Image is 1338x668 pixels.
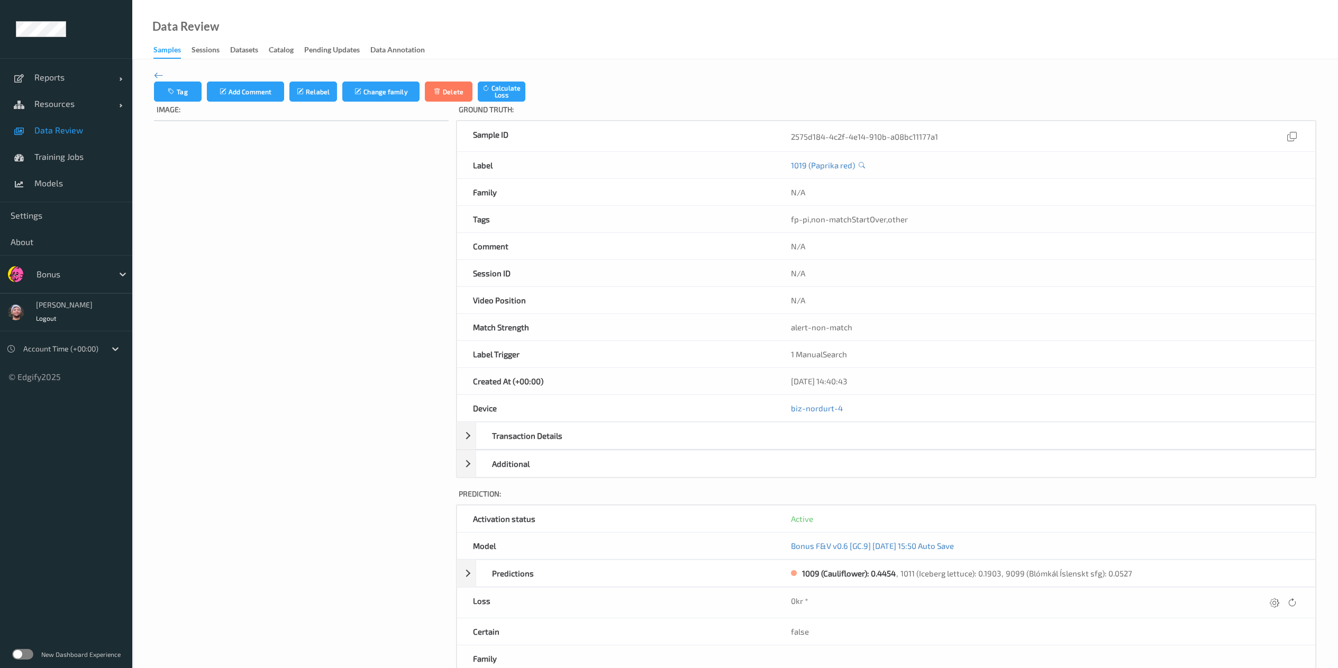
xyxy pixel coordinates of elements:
div: Video Position [457,287,775,313]
div: , [896,568,900,579]
div: Transaction Details [476,422,787,449]
a: Catalog [269,43,304,58]
button: Delete [425,82,472,102]
div: Catalog [269,44,294,58]
div: Tags [457,206,775,232]
div: Data Annotation [370,44,425,58]
label: Ground Truth : [456,102,1316,120]
div: 1009 (Cauliflower): 0.4454 [802,568,896,579]
span: other [888,214,908,224]
div: Certain [457,618,775,645]
div: Predictions1009 (Cauliflower): 0.4454,1011 (Iceberg lettuce): 0.1903,9099 (Blómkál Íslenskt sfg):... [457,559,1316,587]
div: Device [457,395,775,421]
button: Change family [342,82,420,102]
button: Relabel [289,82,337,102]
div: Additional [476,450,787,477]
div: 2575d184-4c2f-4e14-910b-a08bc11177a1 [791,129,1299,143]
div: , [1001,568,1006,579]
a: 1019 (Paprika red) [791,160,855,170]
div: 9099 (Blómkál Íslenskt sfg): 0.0527 [1006,568,1132,579]
div: Activation status [457,505,775,532]
div: false [775,618,1315,645]
div: N/A [775,179,1315,205]
a: biz-nordurt-4 [791,403,843,413]
button: Calculate Loss [478,82,525,102]
div: Match Strength [457,314,775,340]
div: Sessions [192,44,220,58]
label: Prediction: [456,486,1316,504]
div: N/A [775,287,1315,313]
div: Label Trigger [457,341,775,367]
div: Label [457,152,775,178]
a: Pending Updates [304,43,370,58]
div: Sample ID [457,121,775,151]
span: fp-pi [791,214,809,224]
div: Loss [457,588,775,618]
span: , , [791,214,908,224]
a: Samples [153,43,192,59]
div: N/A [775,260,1315,286]
div: Model [457,532,775,559]
div: Datasets [230,44,258,58]
div: Active [791,513,1299,524]
div: 1011 (Iceberg lettuce): 0.1903 [900,568,1001,579]
div: Comment [457,233,775,259]
div: 1 ManualSearch [775,341,1315,367]
label: Image: [154,102,449,120]
div: [DATE] 14:40:43 [775,368,1315,394]
div: Predictions [476,560,787,586]
span: non-matchStartOver [811,214,886,224]
div: Session ID [457,260,775,286]
button: Tag [154,82,202,102]
div: 0kr * [791,595,808,610]
button: Add Comment [207,82,284,102]
div: Pending Updates [304,44,360,58]
div: alert-non-match [775,314,1315,340]
a: Bonus F&V v0.6 [GC.9] [DATE] 15:50 Auto Save [791,541,954,550]
div: Data Review [152,21,219,32]
div: Samples [153,44,181,59]
div: Created At (+00:00) [457,368,775,394]
a: Datasets [230,43,269,58]
div: N/A [775,233,1315,259]
div: Additional [457,450,1316,477]
a: Data Annotation [370,43,435,58]
a: Sessions [192,43,230,58]
div: Transaction Details [457,422,1316,449]
div: Family [457,179,775,205]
